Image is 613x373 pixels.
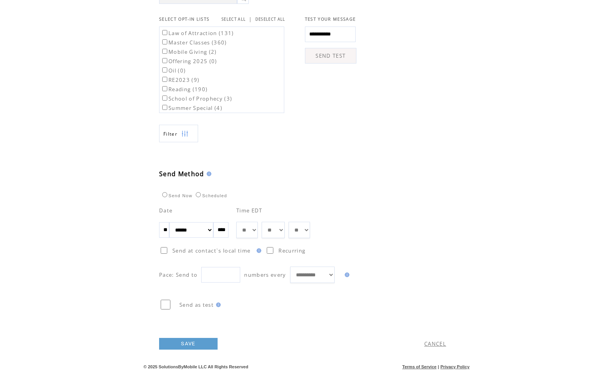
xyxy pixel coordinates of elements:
span: Send at contact`s local time [172,247,250,254]
label: Oil (0) [161,67,186,74]
span: Send Method [159,170,204,178]
a: DESELECT ALL [255,17,285,22]
input: Oil (0) [162,67,167,72]
label: RE2023 (9) [161,76,199,83]
span: TEST YOUR MESSAGE [305,16,356,22]
span: © 2025 SolutionsByMobile LLC All Rights Reserved [144,364,248,369]
input: Scheduled [196,192,201,197]
input: RE2023 (9) [162,77,167,82]
input: Law of Attraction (131) [162,30,167,35]
label: Send Now [160,193,192,198]
a: SEND TEST [305,48,356,64]
input: Send Now [162,192,167,197]
a: Terms of Service [402,364,437,369]
a: CANCEL [424,340,446,347]
span: SELECT OPT-IN LISTS [159,16,209,22]
a: SAVE [159,338,218,350]
span: | [249,16,252,23]
a: SELECT ALL [221,17,246,22]
input: Mobile Giving (2) [162,49,167,54]
img: help.gif [204,171,211,176]
input: Offering 2025 (0) [162,58,167,63]
a: Privacy Policy [440,364,469,369]
label: Mobile Giving (2) [161,48,217,55]
a: Filter [159,125,198,142]
label: Reading (190) [161,86,207,93]
span: Send as test [179,301,214,308]
input: Summer Special (4) [162,105,167,110]
input: Master Classes (360) [162,39,167,44]
img: filters.png [181,125,188,143]
input: School of Prophecy (3) [162,95,167,101]
span: Time EDT [236,207,262,214]
img: help.gif [214,302,221,307]
span: numbers every [244,271,286,278]
img: help.gif [254,248,261,253]
label: Scheduled [194,193,227,198]
span: Pace: Send to [159,271,197,278]
label: Law of Attraction (131) [161,30,234,37]
span: Show filters [163,131,177,137]
img: help.gif [342,272,349,277]
span: Date [159,207,172,214]
label: Summer Special (4) [161,104,222,111]
span: Recurring [278,247,305,254]
span: | [438,364,439,369]
label: School of Prophecy (3) [161,95,232,102]
input: Reading (190) [162,86,167,91]
label: Offering 2025 (0) [161,58,217,65]
label: Master Classes (360) [161,39,227,46]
